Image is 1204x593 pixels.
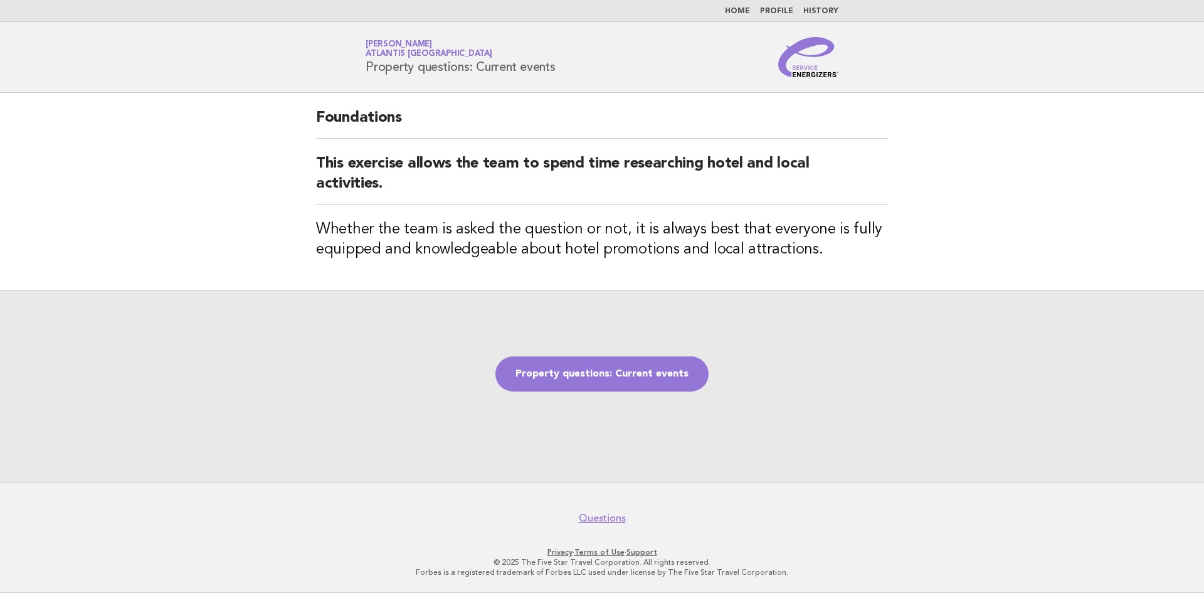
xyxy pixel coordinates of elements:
[778,37,838,77] img: Service Energizers
[316,154,888,205] h2: This exercise allows the team to spend time researching hotel and local activities.
[366,41,556,73] h1: Property questions: Current events
[574,548,625,557] a: Terms of Use
[579,512,626,525] a: Questions
[316,108,888,139] h2: Foundations
[760,8,793,15] a: Profile
[547,548,573,557] a: Privacy
[316,220,888,260] h3: Whether the team is asked the question or not, it is always best that everyone is fully equipped ...
[803,8,838,15] a: History
[626,548,657,557] a: Support
[218,567,986,577] p: Forbes is a registered trademark of Forbes LLC used under license by The Five Star Travel Corpora...
[495,356,709,392] a: Property questions: Current events
[725,8,750,15] a: Home
[366,50,492,58] span: Atlantis [GEOGRAPHIC_DATA]
[366,40,492,58] a: [PERSON_NAME]Atlantis [GEOGRAPHIC_DATA]
[218,557,986,567] p: © 2025 The Five Star Travel Corporation. All rights reserved.
[218,547,986,557] p: · ·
